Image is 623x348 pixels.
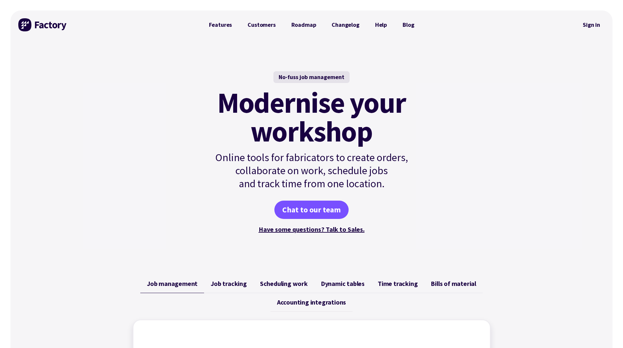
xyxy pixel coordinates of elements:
span: Job tracking [211,280,247,288]
span: Bills of material [431,280,476,288]
img: Factory [18,18,67,31]
div: No-fuss job management [273,71,350,83]
a: Sign in [578,17,605,32]
a: Features [201,18,240,31]
span: Dynamic tables [321,280,365,288]
nav: Primary Navigation [201,18,422,31]
mark: Modernise your workshop [217,88,406,146]
span: Job management [147,280,198,288]
a: Customers [240,18,283,31]
span: Time tracking [378,280,418,288]
a: Blog [395,18,422,31]
span: Accounting integrations [277,298,346,306]
a: Chat to our team [274,201,349,219]
span: Scheduling work [260,280,308,288]
nav: Secondary Navigation [578,17,605,32]
p: Online tools for fabricators to create orders, collaborate on work, schedule jobs and track time ... [201,151,422,190]
a: Have some questions? Talk to Sales. [259,225,365,233]
a: Changelog [324,18,367,31]
a: Roadmap [284,18,324,31]
a: Help [367,18,395,31]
